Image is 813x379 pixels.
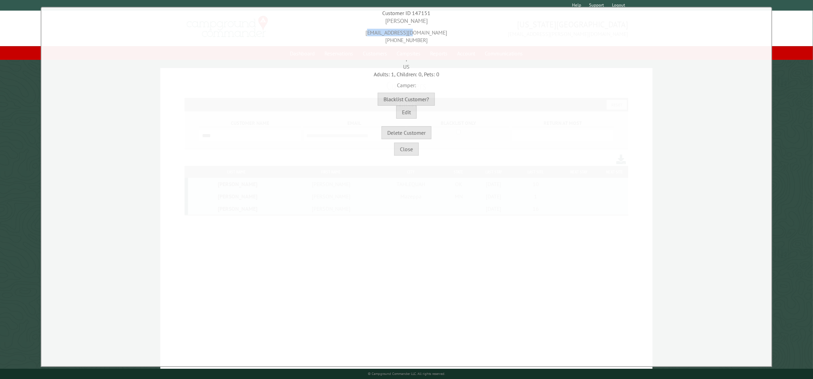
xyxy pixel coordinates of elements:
small: © Campground Commander LLC. All rights reserved. [368,371,445,376]
button: Close [394,143,419,156]
div: Camper: [43,78,770,89]
button: Delete Customer [382,126,431,139]
button: Edit [396,106,417,119]
div: , US [43,44,770,70]
div: [PERSON_NAME] [43,17,770,25]
button: Blacklist Customer? [378,93,435,106]
div: Customer ID 147151 [43,9,770,17]
div: [EMAIL_ADDRESS][DOMAIN_NAME] [PHONE_NUMBER] [43,25,770,44]
div: Adults: 1, Children: 0, Pets: 0 [43,70,770,78]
